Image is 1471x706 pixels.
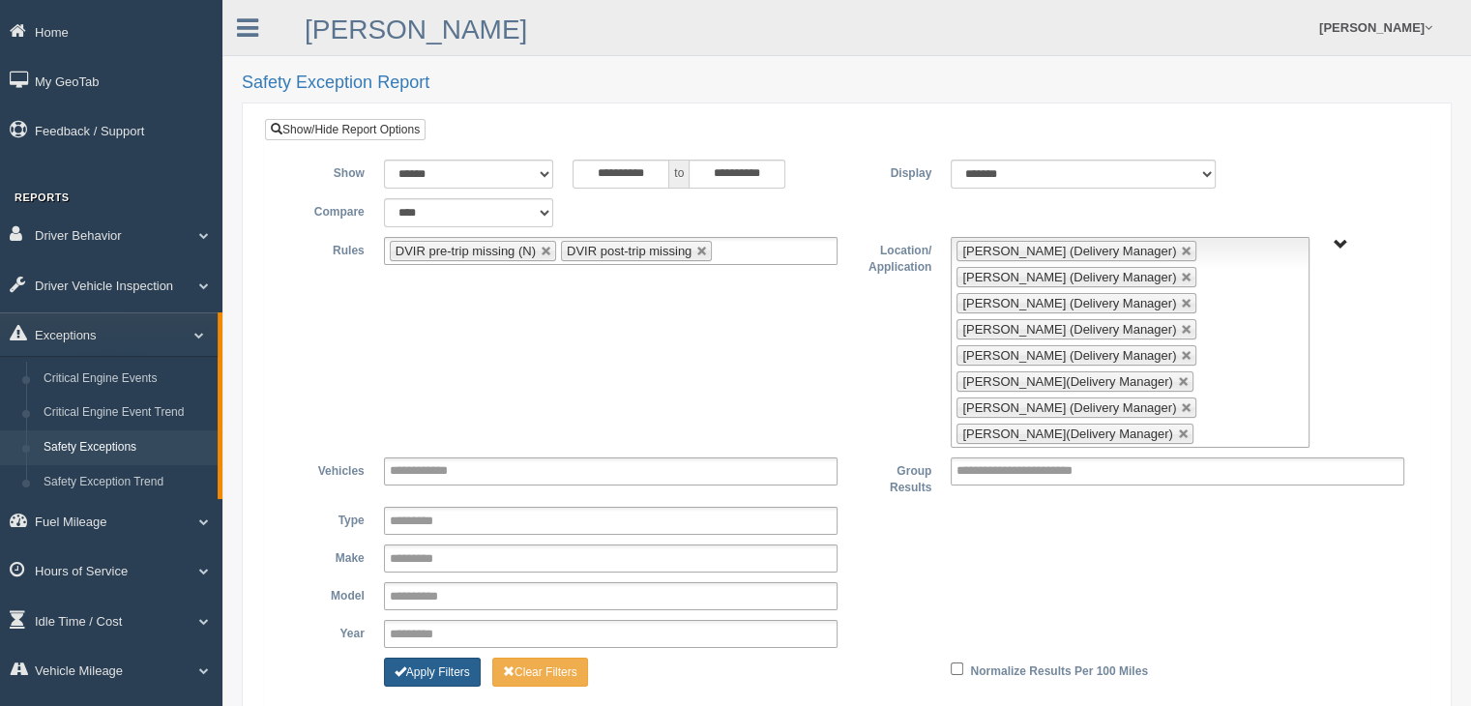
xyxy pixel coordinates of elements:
[492,658,588,687] button: Change Filter Options
[970,658,1147,681] label: Normalize Results Per 100 Miles
[35,465,218,500] a: Safety Exception Trend
[242,74,1452,93] h2: Safety Exception Report
[279,582,374,605] label: Model
[35,362,218,397] a: Critical Engine Events
[962,322,1176,337] span: [PERSON_NAME] (Delivery Manager)
[396,244,536,258] span: DVIR pre-trip missing (N)
[279,544,374,568] label: Make
[962,270,1176,284] span: [PERSON_NAME] (Delivery Manager)
[279,198,374,221] label: Compare
[847,457,942,497] label: Group Results
[35,396,218,430] a: Critical Engine Event Trend
[279,237,374,260] label: Rules
[384,658,481,687] button: Change Filter Options
[279,457,374,481] label: Vehicles
[847,237,942,277] label: Location/ Application
[567,244,691,258] span: DVIR post-trip missing
[962,244,1176,258] span: [PERSON_NAME] (Delivery Manager)
[305,15,527,44] a: [PERSON_NAME]
[279,507,374,530] label: Type
[279,620,374,643] label: Year
[962,296,1176,310] span: [PERSON_NAME] (Delivery Manager)
[962,400,1176,415] span: [PERSON_NAME] (Delivery Manager)
[279,160,374,183] label: Show
[962,374,1172,389] span: [PERSON_NAME](Delivery Manager)
[962,348,1176,363] span: [PERSON_NAME] (Delivery Manager)
[847,160,942,183] label: Display
[669,160,689,189] span: to
[35,430,218,465] a: Safety Exceptions
[962,427,1172,441] span: [PERSON_NAME](Delivery Manager)
[265,119,426,140] a: Show/Hide Report Options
